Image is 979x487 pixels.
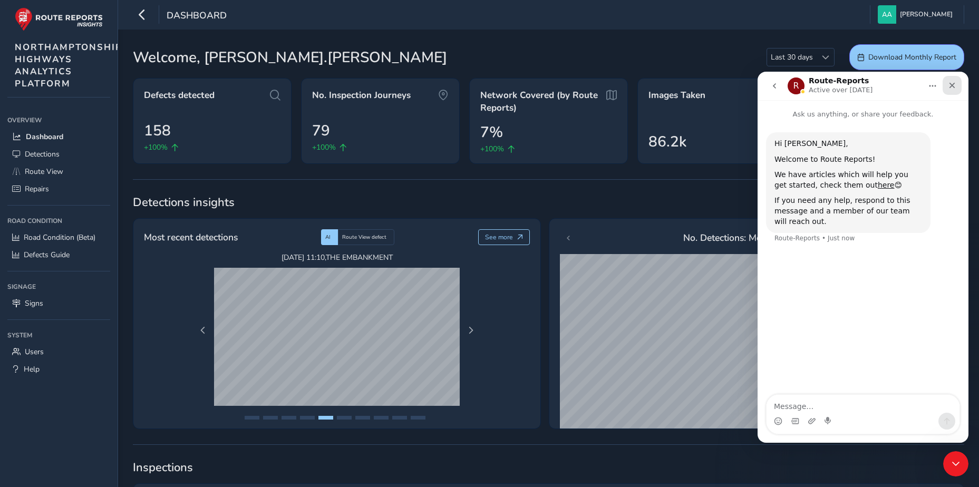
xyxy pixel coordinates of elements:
span: Download Monthly Report [868,52,956,62]
div: Signage [7,279,110,295]
button: Page 9 [392,416,407,420]
span: Dashboard [26,132,63,142]
a: Dashboard [7,128,110,145]
span: Signs [25,298,43,308]
span: Last 30 days [767,48,817,66]
a: Detections [7,145,110,163]
a: Route View [7,163,110,180]
button: See more [478,229,530,245]
div: Overview [7,112,110,128]
span: See more [485,233,513,241]
img: rr logo [15,7,103,31]
span: [PERSON_NAME] [900,5,953,24]
button: Download Monthly Report [849,44,964,70]
button: Page 5 [318,416,333,420]
button: Page 10 [411,416,425,420]
span: Help [24,364,40,374]
span: 7% [480,121,503,143]
a: Road Condition (Beta) [7,229,110,246]
a: Help [7,361,110,378]
span: Users [25,347,44,357]
span: No. Inspection Journeys [312,89,411,102]
div: AI [321,229,338,245]
button: Page 1 [245,416,259,420]
button: Page 4 [300,416,315,420]
span: AI [325,233,331,241]
div: System [7,327,110,343]
span: Images Taken [648,89,705,102]
button: [PERSON_NAME] [878,5,956,24]
button: Page 7 [355,416,370,420]
span: Most recent detections [144,230,238,244]
iframe: Intercom live chat [758,72,968,443]
a: Defects Guide [7,246,110,264]
span: Route View [25,167,63,177]
span: Route View defect [342,233,386,241]
span: Welcome, [PERSON_NAME].[PERSON_NAME] [133,46,447,69]
span: Defects Guide [24,250,70,260]
button: Page 6 [337,416,352,420]
span: 158 [144,120,171,142]
button: Page 2 [263,416,278,420]
span: Detections insights [133,194,964,210]
a: Signs [7,295,110,312]
div: Road Condition [7,213,110,229]
span: +100% [480,143,504,154]
span: No. Detections: Most affected areas [683,231,830,245]
span: Detections [25,149,60,159]
span: NORTHAMPTONSHIRE HIGHWAYS ANALYTICS PLATFORM [15,41,129,90]
button: Page 8 [374,416,389,420]
iframe: Intercom live chat [943,451,968,476]
span: [DATE] 11:10 , THE EMBANKMENT [214,252,460,262]
button: Page 3 [282,416,296,420]
span: 79 [312,120,330,142]
span: +100% [144,142,168,153]
span: Inspections [133,460,964,475]
span: Network Covered (by Route Reports) [480,89,603,114]
span: Defects detected [144,89,215,102]
span: +100% [312,142,336,153]
a: Repairs [7,180,110,198]
span: Road Condition (Beta) [24,232,95,242]
span: Dashboard [167,9,227,24]
div: Route View defect [338,229,394,245]
a: Users [7,343,110,361]
img: diamond-layout [878,5,896,24]
span: 86.2k [648,131,686,153]
span: Repairs [25,184,49,194]
button: Next Page [463,323,478,338]
button: Previous Page [196,323,210,338]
